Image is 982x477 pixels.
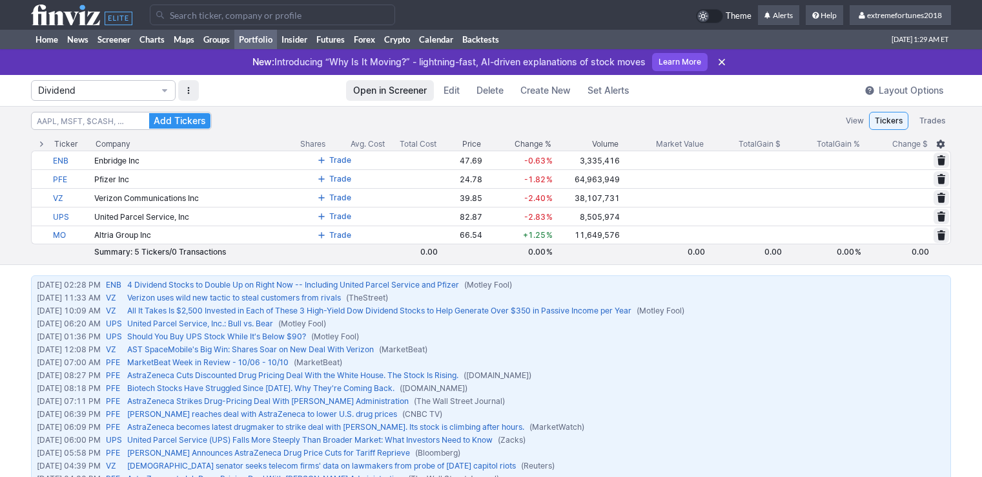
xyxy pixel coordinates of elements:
div: [DATE] 02:28 PM [34,279,103,291]
div: 4 Dividend Stocks to Double Up on Right Now -- Including United Parcel Service and Pfizer [125,279,948,291]
div: Volume [592,138,619,151]
a: VZ [53,189,92,207]
a: Portfolio [234,30,277,49]
a: ENB [53,151,92,169]
div: [DATE] 11:33 AM [34,291,103,304]
div: [DATE] 12:08 PM [34,343,103,356]
a: [DATE] 02:28 PMENB4 Dividend Stocks to Double Up on Right Now -- Including United Parcel Service ... [34,279,948,291]
span: ( Reuters ) [516,461,555,471]
div: [DATE] 07:00 AM [34,356,103,369]
div: [PERSON_NAME] Announces AstraZeneca Drug Price Cuts for Tariff Reprieve [125,447,948,460]
span: ( [DOMAIN_NAME] ) [394,383,467,393]
a: ENB [106,279,122,291]
span: Total [739,138,757,151]
a: [DATE] 06:39 PMPFE[PERSON_NAME] reaches deal with AstraZeneca to lower U.S. drug prices(CNBC TV) [34,408,948,421]
div: Verizon uses wild new tactic to steal customers from rivals [125,291,948,304]
a: VZ [106,304,122,317]
span: ( Motley Fool ) [459,280,512,290]
button: Trade [313,209,356,224]
span: [DATE] 1:29 AM ET [892,30,948,49]
span: ( MarketWatch ) [524,422,584,432]
span: Trade [329,173,351,185]
span: 5 [134,247,139,257]
a: Maps [169,30,199,49]
span: Change % [515,138,551,151]
div: AstraZeneca Cuts Discounted Drug Pricing Deal With the White House. The Stock Is Rising. [125,369,948,382]
span: Tickers [134,247,169,257]
input: Search [31,112,212,130]
span: ( CNBC TV ) [397,409,442,419]
span: ( Motley Fool ) [273,319,326,328]
span: 0.00 [837,247,854,257]
button: Trade [313,190,356,206]
span: Dividend [38,84,156,97]
span: ( MarketBeat ) [374,344,427,354]
td: 39.85 [439,188,484,207]
a: [DATE] 10:09 AMVZAll It Takes Is $2,500 Invested in Each of These 3 High-Yield Dow Dividend Stock... [34,304,948,317]
a: VZ [106,343,122,356]
div: Gain $ [739,138,781,151]
a: MO [53,226,92,244]
a: Theme [696,9,752,23]
a: Backtests [458,30,504,49]
div: United Parcel Service, Inc.: Bull vs. Bear [125,317,948,330]
span: Set Alerts [588,84,629,97]
span: ( Motley Fool ) [306,332,359,341]
div: [DATE] 07:11 PM [34,395,103,408]
div: [DEMOGRAPHIC_DATA] senator seeks telecom firms' data on lawmakers from probe of [DATE] capitol riots [125,460,948,472]
span: ( Zacks ) [493,435,526,445]
a: Home [31,30,63,49]
td: 24.78 [439,169,484,188]
div: [DATE] 06:00 PM [34,434,103,447]
a: VZ [106,291,122,304]
a: [DATE] 08:18 PMPFEBiotech Stocks Have Struggled Since [DATE]. Why They're Coming Back.([DOMAIN_NA... [34,382,948,395]
button: Trade [313,228,356,243]
div: Biotech Stocks Have Struggled Since [DATE]. Why They're Coming Back. [125,382,948,395]
span: % [546,193,553,203]
span: % [546,156,553,165]
a: Tickers [869,112,908,130]
div: AstraZeneca becomes latest drugmaker to strike deal with [PERSON_NAME]. Its stock is climbing aft... [125,421,948,434]
td: 66.54 [439,226,484,244]
span: Transactions [172,247,226,257]
a: Edit [436,80,467,101]
a: PFE [106,369,122,382]
a: Open in Screener [346,80,434,101]
span: ( MarketBeat ) [289,357,342,367]
div: Expand All [31,138,52,151]
span: Delete [476,84,504,97]
span: ( TheStreet ) [341,293,388,302]
div: [DATE] 10:09 AM [34,304,103,317]
span: Open in Screener [353,84,427,97]
span: Total [817,138,835,151]
label: View [846,114,864,127]
div: [DATE] 06:20 AM [34,317,103,330]
span: % [546,175,553,184]
span: Market Value [656,138,704,151]
span: -1.82 [524,175,546,184]
td: 47.69 [439,151,484,169]
div: Gain % [817,138,860,151]
a: PFE [106,395,122,408]
span: Trade [329,210,351,223]
span: Change $ [892,138,928,151]
div: [DATE] 06:39 PM [34,408,103,421]
td: 64,963,949 [554,169,621,188]
div: AstraZeneca Strikes Drug-Pricing Deal With [PERSON_NAME] Administration [125,395,948,408]
span: 0.00 [764,247,782,257]
a: PFE [106,382,122,395]
button: Portfolio [31,80,176,101]
p: Introducing “Why Is It Moving?” - lightning-fast, AI-driven explanations of stock moves [252,56,646,69]
div: Should You Buy UPS Stock While It's Below $90? [125,330,948,343]
span: Trade [329,191,351,204]
a: Forex [349,30,380,49]
span: % [855,247,861,257]
div: MarketBeat Week in Review - 10/06 - 10/10 [125,356,948,369]
div: Altria Group Inc [94,230,280,240]
span: New: [252,56,274,67]
a: PFE [53,170,92,188]
div: [PERSON_NAME] reaches deal with AstraZeneca to lower U.S. drug prices [125,408,948,421]
button: Layout Options [859,80,951,101]
div: Ticker [54,138,77,151]
a: News [63,30,93,49]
